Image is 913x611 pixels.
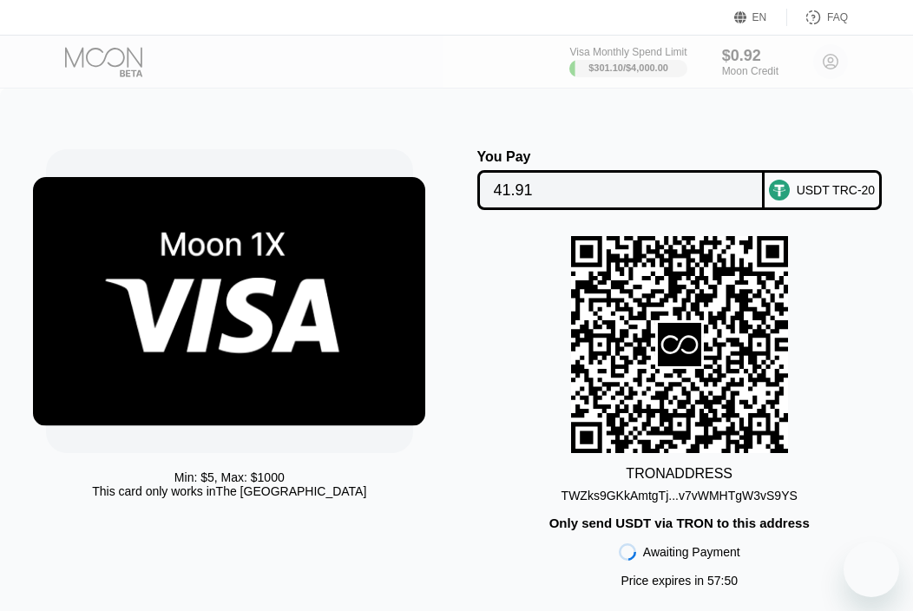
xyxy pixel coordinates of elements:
iframe: Button to launch messaging window [844,542,899,597]
div: EN [752,11,767,23]
div: EN [734,9,787,26]
div: $301.10 / $4,000.00 [588,62,668,73]
div: FAQ [827,11,848,23]
div: This card only works in The [GEOGRAPHIC_DATA] [92,484,366,498]
div: TWZks9GKkAmtgTj...v7vWMHTgW3vS9YS [562,482,798,503]
div: You PayUSDT TRC-20 [474,149,884,210]
div: Awaiting Payment [643,545,740,559]
div: Visa Monthly Spend Limit [569,46,686,58]
div: TWZks9GKkAmtgTj...v7vWMHTgW3vS9YS [562,489,798,503]
div: You Pay [477,149,765,165]
div: Visa Monthly Spend Limit$301.10/$4,000.00 [569,46,686,77]
div: Only send USDT via TRON to this address [549,516,810,530]
div: Min: $ 5 , Max: $ 1000 [174,470,285,484]
div: USDT TRC-20 [797,183,876,197]
div: Price expires in [621,574,738,588]
div: TRON ADDRESS [626,466,732,482]
div: FAQ [787,9,848,26]
span: 57 : 50 [707,574,738,588]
